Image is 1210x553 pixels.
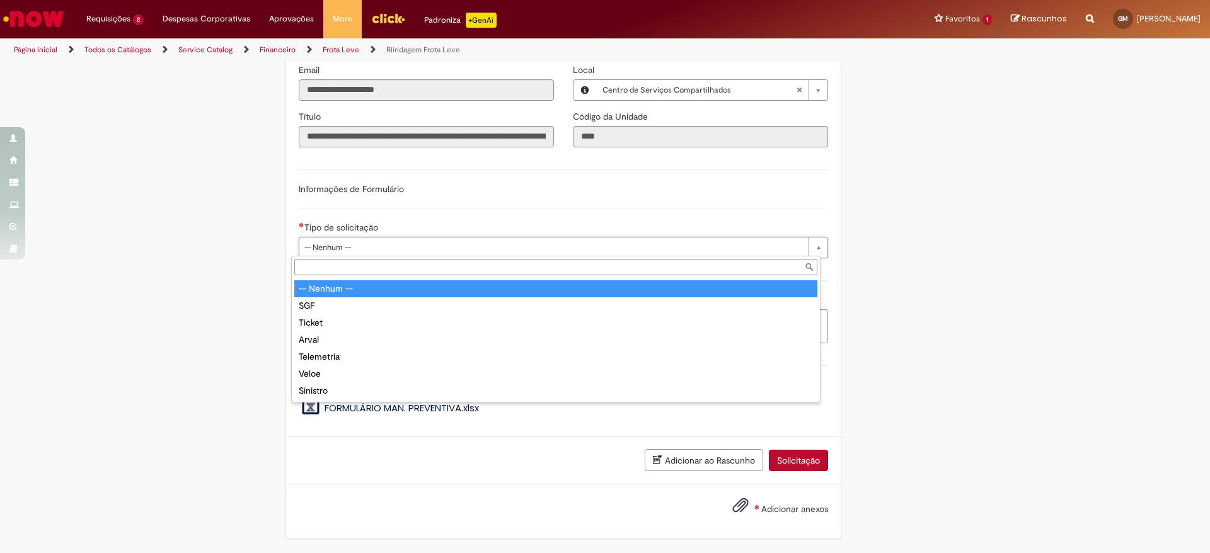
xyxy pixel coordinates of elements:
[294,365,817,382] div: Veloe
[294,280,817,297] div: -- Nenhum --
[294,297,817,314] div: SGF
[294,331,817,348] div: Arval
[294,348,817,365] div: Telemetria
[292,278,820,402] ul: Tipo de solicitação
[294,382,817,399] div: Sinistro
[294,314,817,331] div: Ticket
